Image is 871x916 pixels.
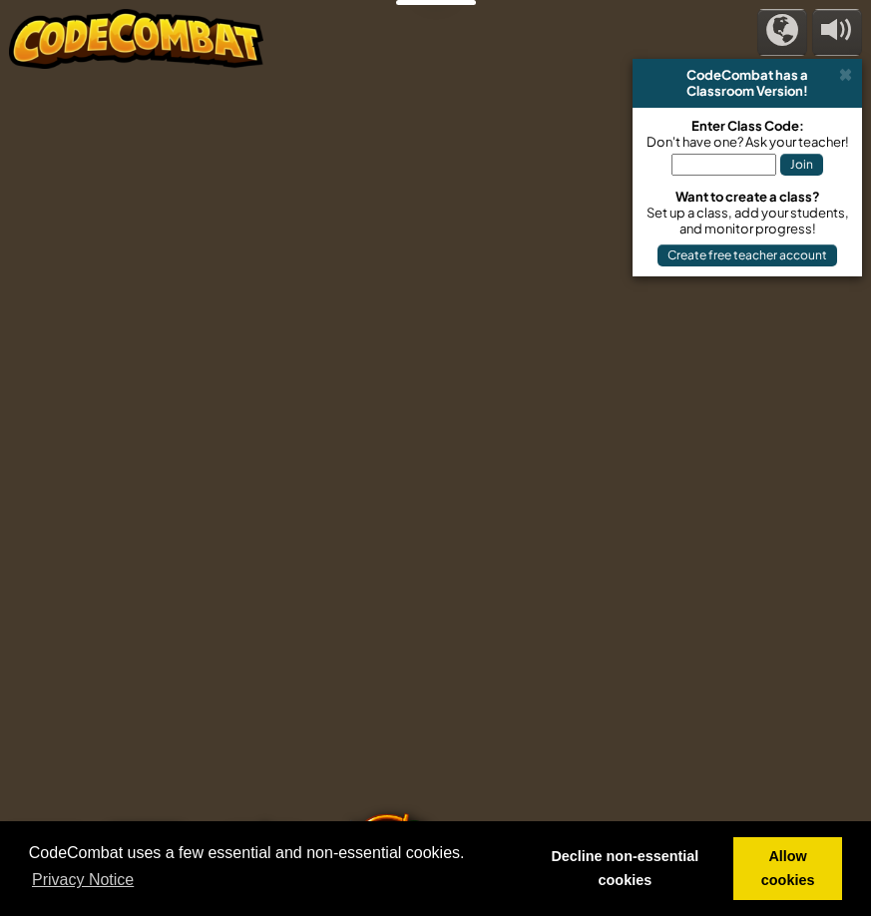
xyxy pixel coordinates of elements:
[643,205,852,236] div: Set up a class, add your students, and monitor progress!
[643,118,852,134] div: Enter Class Code:
[812,9,862,56] button: Adjust volume
[524,837,726,901] a: deny cookies
[780,154,823,176] button: Join
[641,83,854,99] div: Classroom Version!
[641,67,854,83] div: CodeCombat has a
[29,841,508,895] span: CodeCombat uses a few essential and non-essential cookies.
[643,189,852,205] div: Want to create a class?
[643,134,852,150] div: Don't have one? Ask your teacher!
[733,837,842,901] a: allow cookies
[657,244,837,266] button: Create free teacher account
[9,9,264,69] img: CodeCombat - Learn how to code by playing a game
[757,9,807,56] button: Campaigns
[29,865,138,895] a: learn more about cookies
